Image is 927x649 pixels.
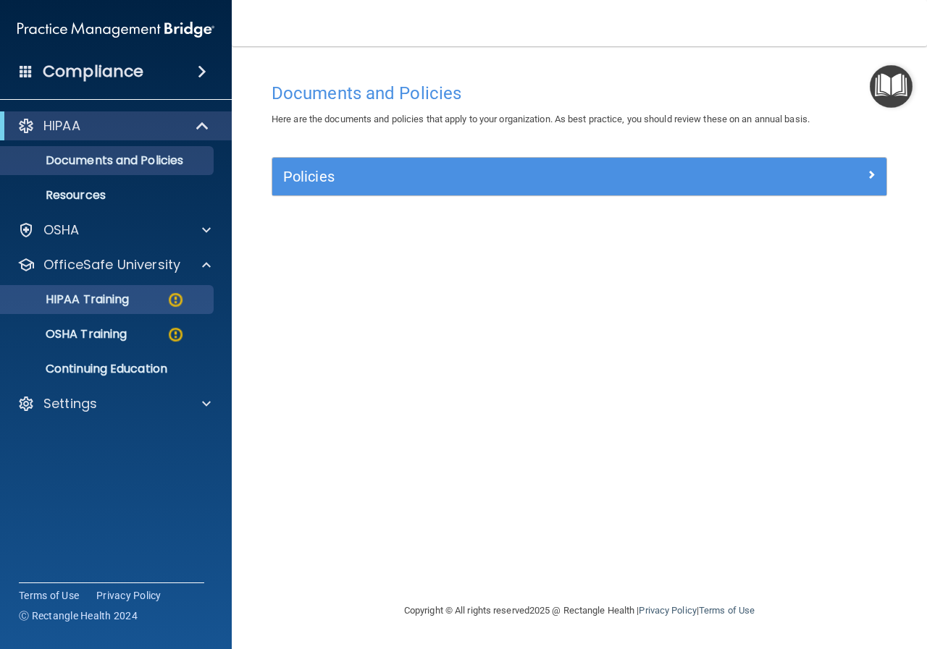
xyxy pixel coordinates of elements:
[17,256,211,273] a: OfficeSafe University
[43,256,180,273] p: OfficeSafe University
[167,291,185,309] img: warning-circle.0cc9ac19.png
[870,65,913,108] button: Open Resource Center
[9,327,127,342] p: OSHA Training
[9,292,129,307] p: HIPAA Training
[19,608,138,623] span: Ⓒ Rectangle Health 2024
[272,114,810,124] span: Here are the documents and policies that apply to your organization. As best practice, you should...
[43,61,143,82] h4: Compliance
[43,117,80,135] p: HIPAA
[699,605,755,616] a: Terms of Use
[96,588,162,603] a: Privacy Policy
[17,221,211,239] a: OSHA
[17,15,214,44] img: PMB logo
[9,188,207,203] p: Resources
[639,605,696,616] a: Privacy Policy
[17,395,211,412] a: Settings
[283,165,876,188] a: Policies
[43,395,97,412] p: Settings
[315,588,844,634] div: Copyright © All rights reserved 2025 @ Rectangle Health | |
[9,153,207,168] p: Documents and Policies
[167,326,185,344] img: warning-circle.0cc9ac19.png
[283,169,722,184] h5: Policies
[676,546,910,604] iframe: Drift Widget Chat Controller
[272,84,887,103] h4: Documents and Policies
[17,117,210,135] a: HIPAA
[9,362,207,376] p: Continuing Education
[19,588,79,603] a: Terms of Use
[43,221,80,239] p: OSHA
